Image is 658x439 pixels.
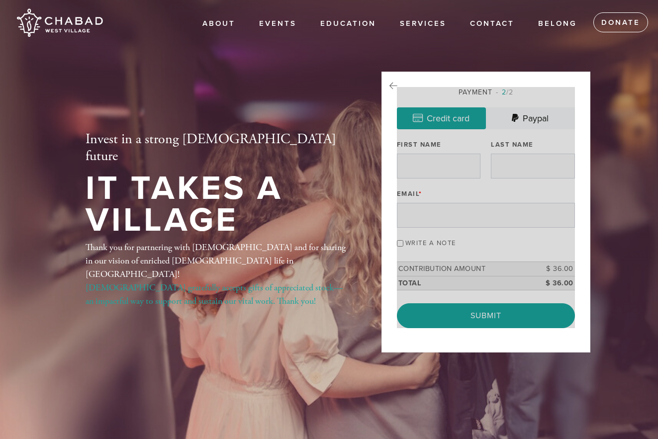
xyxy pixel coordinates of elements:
a: Services [392,14,454,33]
a: Events [252,14,304,33]
h1: It Takes a Village [86,173,349,237]
div: Thank you for partnering with [DEMOGRAPHIC_DATA] and for sharing in our vision of enriched [DEMOG... [86,241,349,308]
a: EDUCATION [313,14,383,33]
h2: Invest in a strong [DEMOGRAPHIC_DATA] future [86,131,349,165]
a: Donate [593,12,648,32]
a: About [195,14,243,33]
a: [DEMOGRAPHIC_DATA] gratefully accepts gifts of appreciated stock—an impactful way to support and ... [86,282,343,307]
a: Contact [463,14,522,33]
a: Belong [531,14,584,33]
img: Chabad%20West%20Village.png [15,5,104,41]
